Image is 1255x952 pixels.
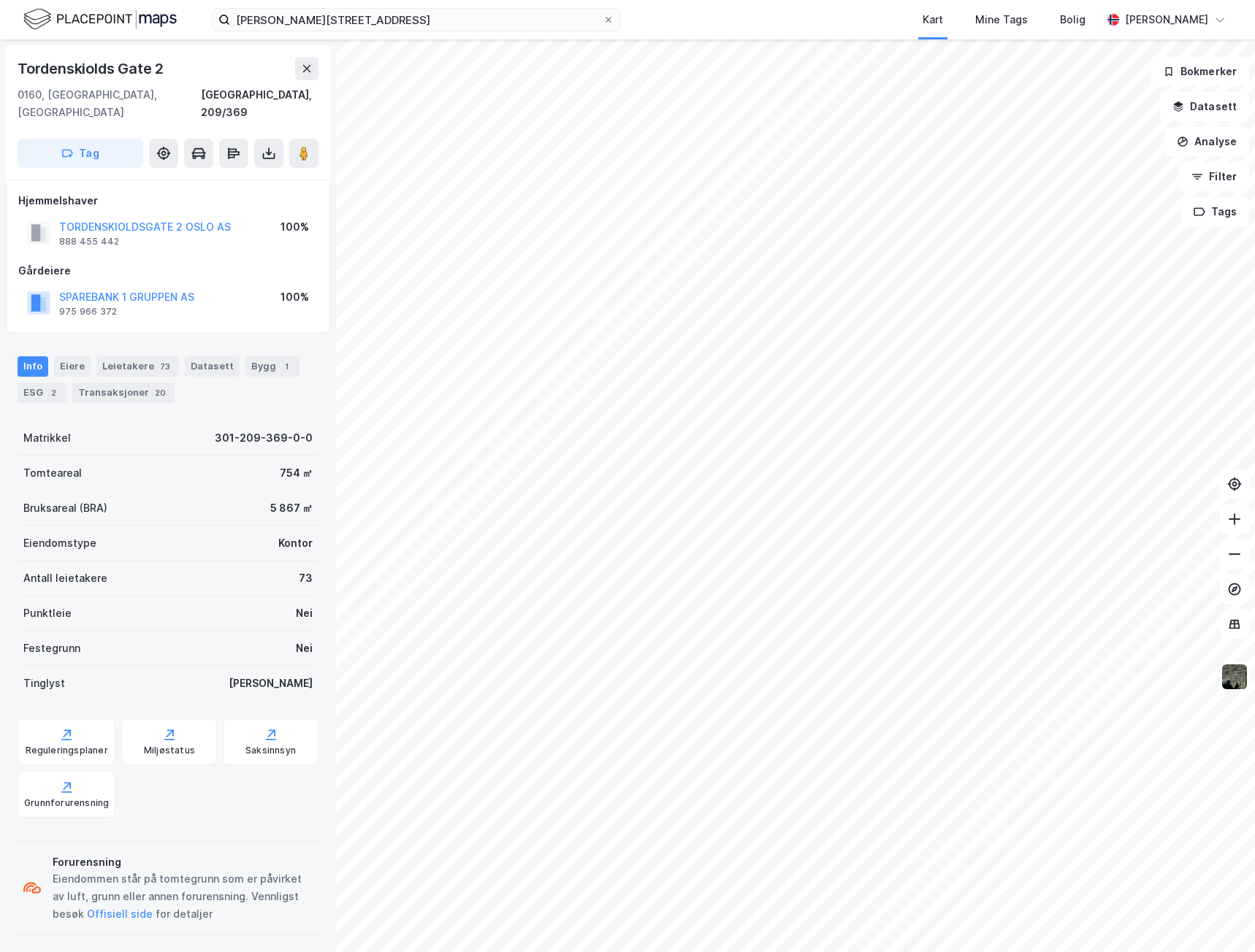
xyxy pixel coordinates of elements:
button: Filter [1179,162,1249,191]
button: Tag [18,139,143,168]
div: Miljøstatus [144,745,195,756]
div: Forurensning [53,853,313,871]
div: Bolig [1060,11,1086,28]
div: Mine Tags [975,11,1028,28]
div: 754 ㎡ [280,464,313,482]
div: Reguleringsplaner [26,745,108,756]
div: Gårdeiere [18,262,318,280]
button: Tags [1181,197,1249,226]
div: Hjemmelshaver [18,192,318,210]
div: 20 [152,385,169,400]
div: Antall leietakere [23,569,107,587]
div: Bygg [245,356,300,377]
div: Nei [296,640,313,657]
button: Datasett [1160,92,1249,121]
div: 1 [279,359,294,374]
div: Kart [923,11,943,28]
div: [GEOGRAPHIC_DATA], 209/369 [201,86,318,121]
div: 5 867 ㎡ [270,499,313,517]
img: 9k= [1221,663,1248,691]
div: Eiere [54,356,91,377]
button: Analyse [1164,127,1249,156]
div: 301-209-369-0-0 [215,429,313,447]
div: Eiendommen står på tomtegrunn som er påvirket av luft, grunn eller annen forurensning. Vennligst ... [53,870,313,923]
div: Tordenskiolds Gate 2 [18,57,167,80]
iframe: Chat Widget [1182,882,1255,952]
div: 100% [281,288,309,306]
div: Eiendomstype [23,534,96,552]
div: [PERSON_NAME] [229,675,313,692]
div: Grunnforurensning [24,797,109,809]
div: Kontor [278,534,313,552]
div: 100% [281,218,309,236]
div: Tomteareal [23,464,82,482]
div: Bruksareal (BRA) [23,499,107,517]
img: logo.f888ab2527a4732fd821a326f86c7f29.svg [23,7,177,32]
div: Leietakere [96,356,179,377]
div: 73 [299,569,313,587]
div: [PERSON_NAME] [1125,11,1208,28]
div: 2 [46,385,61,400]
div: 0160, [GEOGRAPHIC_DATA], [GEOGRAPHIC_DATA] [18,86,201,121]
div: Transaksjoner [72,383,175,403]
div: Matrikkel [23,429,71,447]
input: Søk på adresse, matrikkel, gårdeiere, leietakere eller personer [230,9,603,31]
div: Saksinnsyn [245,745,296,756]
div: Info [18,356,48,377]
div: Nei [296,604,313,622]
div: Festegrunn [23,640,80,657]
button: Bokmerker [1151,57,1249,86]
div: 73 [157,359,173,374]
div: Datasett [185,356,240,377]
div: 975 966 372 [59,306,117,318]
div: 888 455 442 [59,236,119,247]
div: Tinglyst [23,675,65,692]
div: ESG [18,383,66,403]
div: Punktleie [23,604,72,622]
